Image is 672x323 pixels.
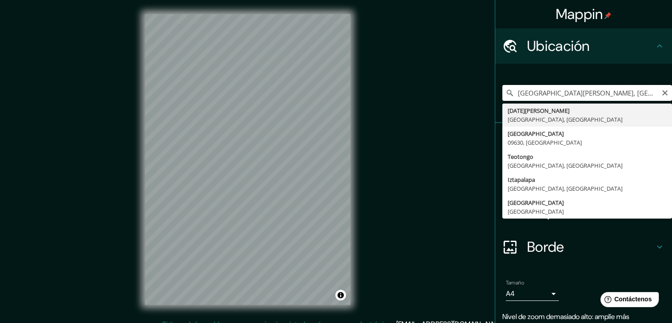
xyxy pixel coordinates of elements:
font: [GEOGRAPHIC_DATA], [GEOGRAPHIC_DATA] [508,115,623,123]
div: Patas [495,123,672,158]
div: Ubicación [495,28,672,64]
font: [GEOGRAPHIC_DATA], [GEOGRAPHIC_DATA] [508,161,623,169]
font: Nivel de zoom demasiado alto: amplíe más [502,312,629,321]
div: Borde [495,229,672,265]
font: [GEOGRAPHIC_DATA], [GEOGRAPHIC_DATA] [508,185,623,192]
font: Tamaño [506,279,524,286]
div: A4 [506,287,559,301]
font: Mappin [556,5,603,23]
font: [DATE][PERSON_NAME] [508,107,569,115]
font: A4 [506,289,515,298]
font: [GEOGRAPHIC_DATA] [508,199,564,207]
font: [GEOGRAPHIC_DATA] [508,208,564,215]
font: Ubicación [527,37,590,55]
div: Estilo [495,158,672,194]
div: Disposición [495,194,672,229]
font: 09630, [GEOGRAPHIC_DATA] [508,138,582,146]
font: [GEOGRAPHIC_DATA] [508,130,564,138]
iframe: Lanzador de widgets de ayuda [593,288,662,313]
button: Activar o desactivar atribución [335,290,346,300]
input: Elige tu ciudad o zona [502,85,672,101]
font: Teotongo [508,153,533,161]
font: Borde [527,238,564,256]
button: Claro [661,88,668,96]
canvas: Mapa [145,14,350,305]
font: Iztapalapa [508,176,535,184]
img: pin-icon.png [604,12,611,19]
